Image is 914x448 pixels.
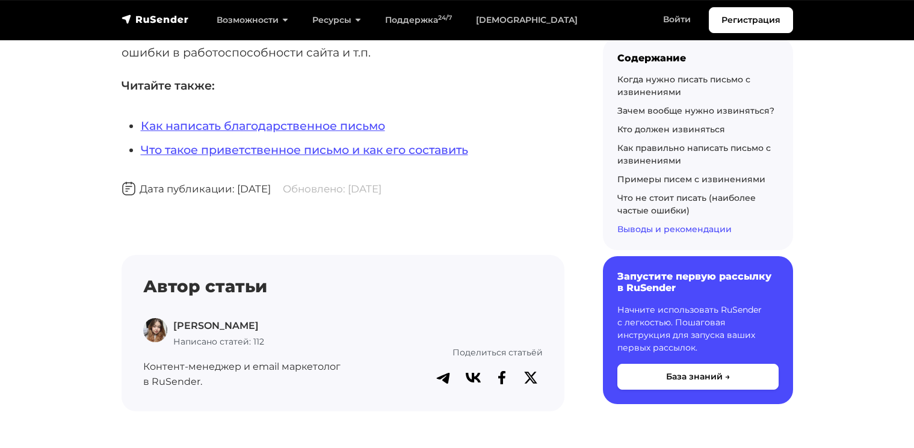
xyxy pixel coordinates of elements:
[464,8,590,32] a: [DEMOGRAPHIC_DATA]
[617,364,779,390] button: База знаний →
[603,256,793,404] a: Запустите первую рассылку в RuSender Начните использовать RuSender с легкостью. Пошаговая инструк...
[143,277,543,297] h4: Автор статьи
[283,183,381,195] span: Обновлено: [DATE]
[122,78,215,93] strong: Читайте также:
[373,8,464,32] a: Поддержка24/7
[122,182,136,196] img: Дата публикации
[141,143,468,157] a: Что такое приветственное письмо и как его составить
[173,336,264,347] span: Написано статей: 112
[384,346,543,359] p: Поделиться статьёй
[617,124,725,135] a: Кто должен извиняться
[205,8,300,32] a: Возможности
[651,7,703,32] a: Войти
[617,74,750,97] a: Когда нужно писать письмо с извинениями
[617,52,779,64] div: Содержание
[300,8,373,32] a: Ресурсы
[141,118,385,133] a: Как написать благодарственное письмо
[617,271,779,293] h6: Запустите первую рассылку в RuSender
[617,105,774,116] a: Зачем вообще нужно извиняться?
[173,318,264,334] p: [PERSON_NAME]
[122,183,271,195] span: Дата публикации: [DATE]
[143,359,370,390] p: Контент-менеджер и email маркетолог в RuSender.
[709,7,793,33] a: Регистрация
[617,174,765,185] a: Примеры писем с извинениями
[122,13,189,25] img: RuSender
[617,304,779,354] p: Начните использовать RuSender с легкостью. Пошаговая инструкция для запуска ваших первых рассылок.
[617,192,756,216] a: Что не стоит писать (наиболее частые ошибки)
[617,224,732,235] a: Выводы и рекомендации
[438,14,452,22] sup: 24/7
[617,143,771,166] a: Как правильно написать письмо с извинениями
